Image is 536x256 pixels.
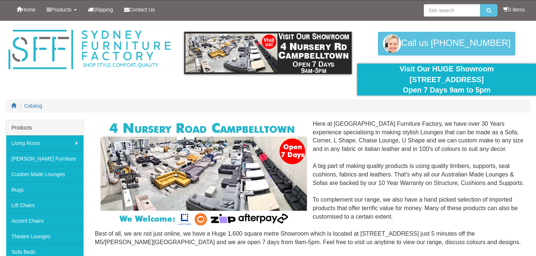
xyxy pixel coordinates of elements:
a: Accent Chairs [6,213,83,229]
a: Rugs [6,182,83,198]
a: Home [11,0,41,19]
a: Contact Us [119,0,160,19]
img: showroom.gif [184,32,352,74]
a: Living Room [6,135,83,151]
span: Products [51,7,71,13]
div: Visit Our HUGE Showroom [STREET_ADDRESS] Open 7 Days 9am to 5pm [363,64,530,95]
input: Site search [424,4,480,17]
img: Corner Modular Lounges [100,120,307,228]
span: Shipping [93,7,113,13]
a: Products [41,0,82,19]
img: Sydney Furniture Factory [6,28,173,71]
li: 0 items [503,6,525,13]
span: Home [22,7,35,13]
span: Contact Us [129,7,155,13]
a: Custom Made Lounges [6,166,83,182]
a: Lift Chairs [6,198,83,213]
div: Products [6,120,83,135]
a: [PERSON_NAME] Furniture [6,151,83,166]
a: Theatre Lounges [6,229,83,244]
a: Catalog [24,103,42,109]
a: Shipping [82,0,119,19]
